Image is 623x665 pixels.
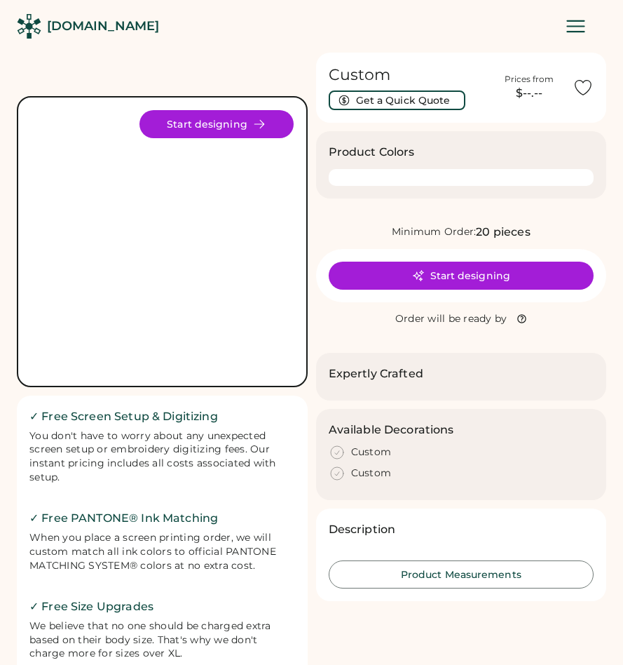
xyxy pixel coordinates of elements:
h1: Custom [329,65,486,85]
div: 20 pieces [476,224,530,241]
h2: ✓ Free Screen Setup & Digitizing [29,408,295,425]
div: Prices from [505,74,554,85]
div: $--.-- [494,85,564,102]
button: Product Measurements [329,560,594,589]
div: You don't have to worry about any unexpected screen setup or embroidery digitizing fees. Our inst... [29,429,295,485]
h2: Expertly Crafted [329,365,423,382]
h2: ✓ Free Size Upgrades [29,598,295,615]
div: When you place a screen printing order, we will custom match all ink colors to official PANTONE M... [29,531,295,573]
h2: ✓ Free PANTONE® Ink Matching [29,510,295,527]
button: Start designing [329,262,594,290]
div: Minimum Order: [392,225,477,239]
div: [DOMAIN_NAME] [47,18,159,35]
h3: Available Decorations [329,422,454,438]
img: Rendered Logo - Screens [17,14,41,39]
div: Custom [351,445,392,459]
img: Product Image [31,110,294,373]
h3: Description [329,521,396,538]
div: Order will be ready by [395,312,507,326]
h3: Product Colors [329,144,415,161]
button: Get a Quick Quote [329,90,465,110]
button: Start designing [139,110,294,138]
div: We believe that no one should be charged extra based on their body size. That's why we don't char... [29,619,295,661]
div: Custom [351,466,392,481]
